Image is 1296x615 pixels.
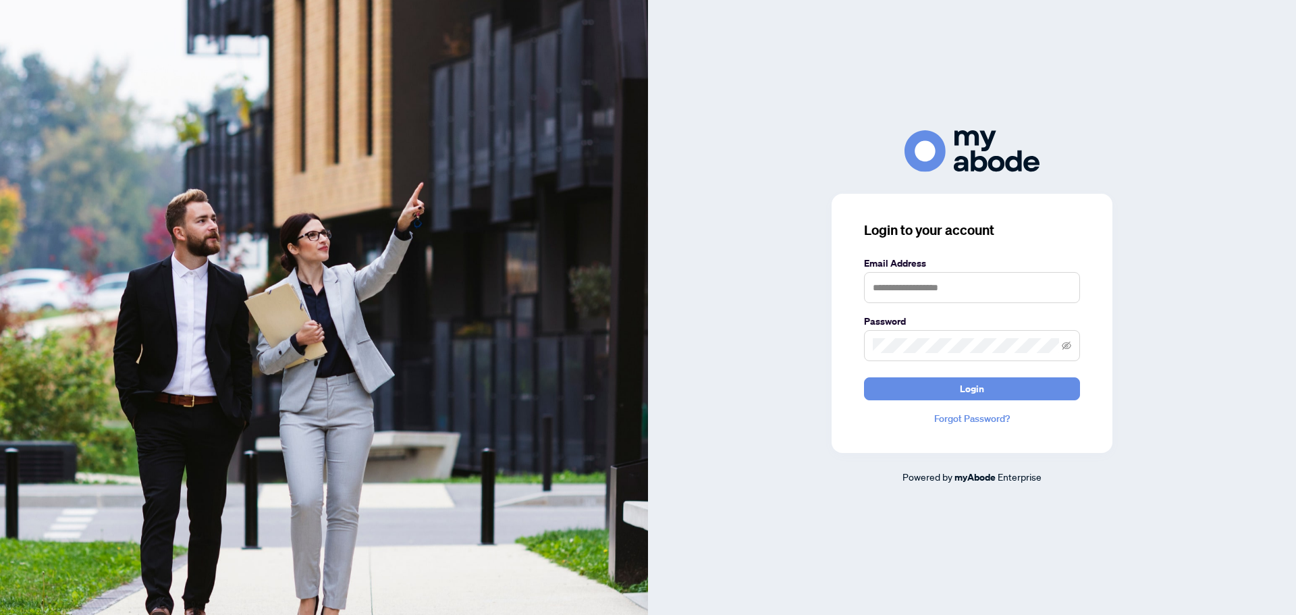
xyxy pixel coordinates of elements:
[864,377,1080,400] button: Login
[902,471,952,483] span: Powered by
[864,256,1080,271] label: Email Address
[960,378,984,400] span: Login
[864,314,1080,329] label: Password
[1062,341,1071,350] span: eye-invisible
[954,470,996,485] a: myAbode
[905,130,1039,171] img: ma-logo
[864,221,1080,240] h3: Login to your account
[864,411,1080,426] a: Forgot Password?
[998,471,1042,483] span: Enterprise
